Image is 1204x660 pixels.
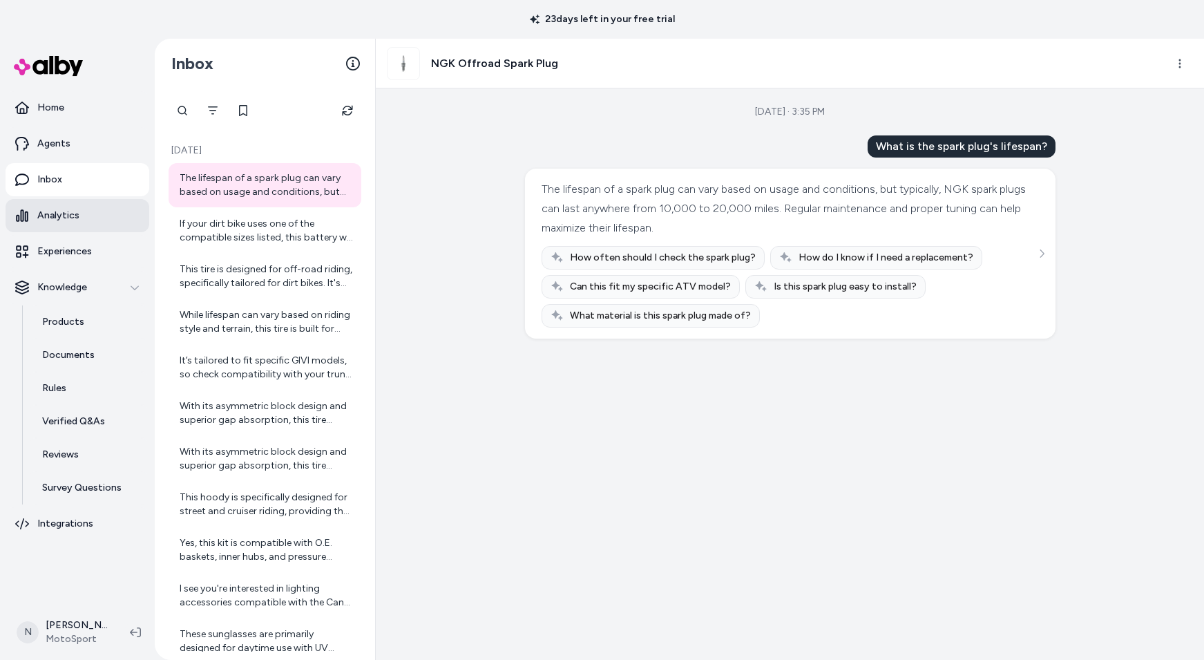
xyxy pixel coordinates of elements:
[171,53,213,74] h2: Inbox
[180,263,353,290] div: This tire is designed for off-road riding, specifically tailored for dirt bikes. It's perfect for...
[42,448,79,462] p: Reviews
[6,507,149,540] a: Integrations
[14,56,83,76] img: alby Logo
[180,308,353,336] div: While lifespan can vary based on riding style and terrain, this tire is built for durability and ...
[37,281,87,294] p: Knowledge
[6,127,149,160] a: Agents
[37,173,62,187] p: Inbox
[169,574,361,618] a: I see you're interested in lighting accessories compatible with the Can-Am Accessory Control Modu...
[180,536,353,564] div: Yes, this kit is compatible with O.E. baskets, inner hubs, and pressure plates, except where note...
[28,372,149,405] a: Rules
[180,217,353,245] div: If your dirt bike uses one of the compatible sizes listed, this battery will fit perfectly. Check...
[37,245,92,258] p: Experiences
[199,97,227,124] button: Filter
[46,619,108,632] p: [PERSON_NAME]
[37,517,93,531] p: Integrations
[388,48,419,79] img: X001.jpg
[570,251,756,265] span: How often should I check the spark plug?
[169,209,361,253] a: If your dirt bike uses one of the compatible sizes listed, this battery will fit perfectly. Check...
[6,235,149,268] a: Experiences
[42,415,105,428] p: Verified Q&As
[180,628,353,655] div: These sunglasses are primarily designed for daytime use with UV protection. For night riding, con...
[169,163,361,207] a: The lifespan of a spark plug can vary based on usage and conditions, but typically, NGK spark plu...
[868,135,1055,158] div: What is the spark plug's lifespan?
[180,491,353,518] div: This hoody is specifically designed for street and cruiser riding, providing the right mix of sty...
[542,180,1035,238] div: The lifespan of a spark plug can vary based on usage and conditions, but typically, NGK spark plu...
[799,251,973,265] span: How do I know if I need a replacement?
[522,12,683,26] p: 23 days left in your free trial
[169,528,361,572] a: Yes, this kit is compatible with O.E. baskets, inner hubs, and pressure plates, except where note...
[6,163,149,196] a: Inbox
[42,481,122,495] p: Survey Questions
[180,171,353,199] div: The lifespan of a spark plug can vary based on usage and conditions, but typically, NGK spark plu...
[28,305,149,339] a: Products
[774,280,917,294] span: Is this spark plug easy to install?
[42,315,84,329] p: Products
[42,381,66,395] p: Rules
[8,610,119,654] button: N[PERSON_NAME]MotoSport
[28,405,149,438] a: Verified Q&As
[180,445,353,473] div: With its asymmetric block design and superior gap absorption, this tire provides outstanding stab...
[37,137,70,151] p: Agents
[755,105,825,119] div: [DATE] · 3:35 PM
[169,300,361,344] a: While lifespan can vary based on riding style and terrain, this tire is built for durability and ...
[169,254,361,299] a: This tire is designed for off-road riding, specifically tailored for dirt bikes. It's perfect for...
[570,280,731,294] span: Can this fit my specific ATV model?
[37,209,79,223] p: Analytics
[169,346,361,390] a: It’s tailored to fit specific GIVI models, so check compatibility with your trunk to ensure a pro...
[570,309,751,323] span: What material is this spark plug made of?
[169,144,361,158] p: [DATE]
[169,482,361,527] a: This hoody is specifically designed for street and cruiser riding, providing the right mix of sty...
[1033,245,1050,262] button: See more
[169,391,361,435] a: With its asymmetric block design and superior gap absorption, this tire provides outstanding stab...
[431,55,558,72] h3: NGK Offroad Spark Plug
[37,101,64,115] p: Home
[17,621,39,643] span: N
[334,97,361,124] button: Refresh
[6,91,149,124] a: Home
[46,632,108,646] span: MotoSport
[180,582,353,610] div: I see you're interested in lighting accessories compatible with the Can-Am Accessory Control Modu...
[180,399,353,427] div: With its asymmetric block design and superior gap absorption, this tire provides outstanding stab...
[28,438,149,471] a: Reviews
[180,354,353,381] div: It’s tailored to fit specific GIVI models, so check compatibility with your trunk to ensure a pro...
[6,271,149,304] button: Knowledge
[6,199,149,232] a: Analytics
[42,348,95,362] p: Documents
[169,437,361,481] a: With its asymmetric block design and superior gap absorption, this tire provides outstanding stab...
[28,339,149,372] a: Documents
[28,471,149,505] a: Survey Questions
